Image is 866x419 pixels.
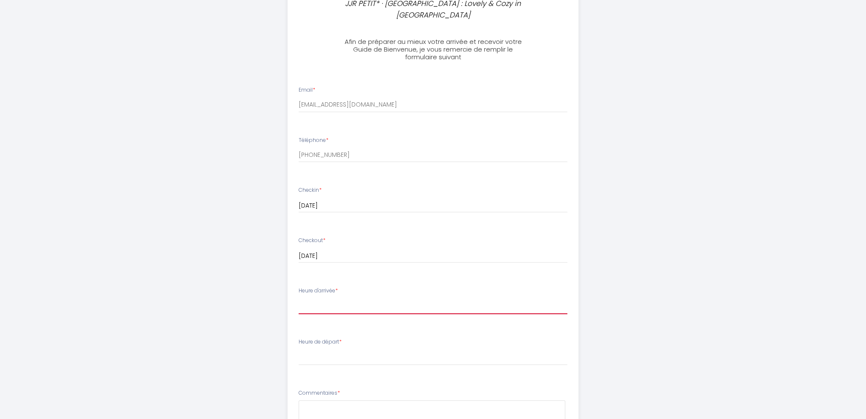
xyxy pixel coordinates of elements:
[338,38,528,61] h3: Afin de préparer au mieux votre arrivée et recevoir votre Guide de Bienvenue, je vous remercie de...
[299,136,328,144] label: Téléphone
[299,237,325,245] label: Checkout
[299,186,322,194] label: Checkin
[299,86,315,94] label: Email
[299,338,342,346] label: Heure de départ
[299,287,338,295] label: Heure d'arrivée
[299,389,340,397] label: Commentaires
